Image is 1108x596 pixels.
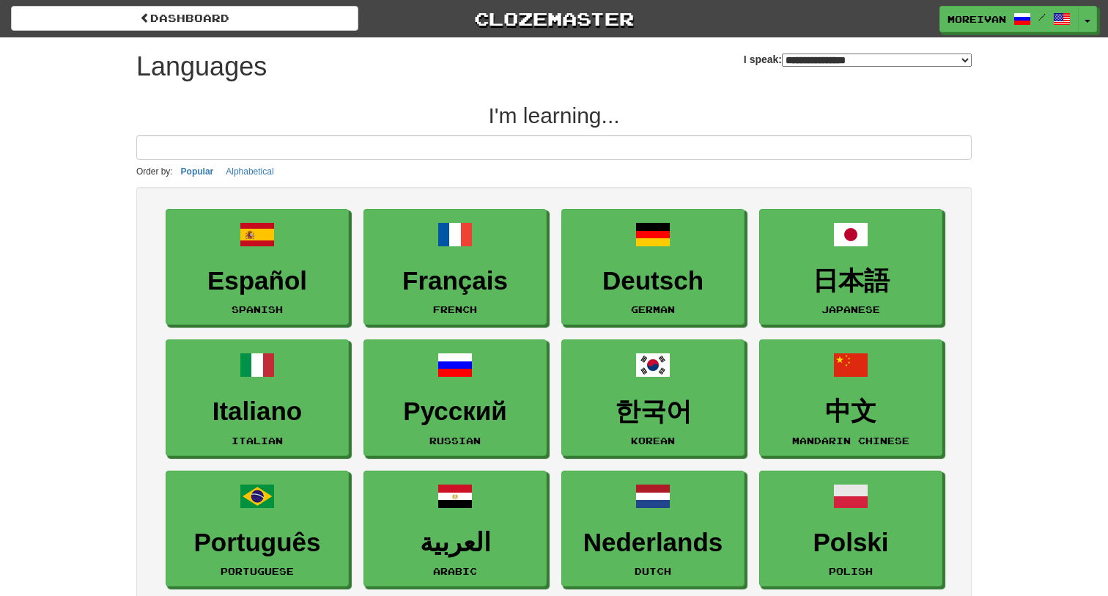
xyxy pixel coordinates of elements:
[433,566,477,576] small: Arabic
[177,163,218,180] button: Popular
[631,304,675,314] small: German
[232,304,283,314] small: Spanish
[939,6,1079,32] a: moreivan /
[569,529,736,557] h3: Nederlands
[767,529,934,557] h3: Polski
[792,435,909,446] small: Mandarin Chinese
[635,566,671,576] small: Dutch
[569,267,736,295] h3: Deutsch
[561,209,745,325] a: DeutschGerman
[569,397,736,426] h3: 한국어
[380,6,728,32] a: Clozemaster
[561,339,745,456] a: 한국어Korean
[221,566,294,576] small: Portuguese
[174,529,341,557] h3: Português
[232,435,283,446] small: Italian
[821,304,880,314] small: Japanese
[631,435,675,446] small: Korean
[166,471,349,587] a: PortuguêsPortuguese
[948,12,1006,26] span: moreivan
[136,103,972,128] h2: I'm learning...
[429,435,481,446] small: Russian
[174,397,341,426] h3: Italiano
[372,529,539,557] h3: العربية
[363,209,547,325] a: FrançaisFrench
[759,339,942,456] a: 中文Mandarin Chinese
[136,166,173,177] small: Order by:
[174,267,341,295] h3: Español
[372,397,539,426] h3: Русский
[166,209,349,325] a: EspañolSpanish
[759,209,942,325] a: 日本語Japanese
[11,6,358,31] a: dashboard
[221,163,278,180] button: Alphabetical
[782,54,972,67] select: I speak:
[363,339,547,456] a: РусскийRussian
[372,267,539,295] h3: Français
[829,566,873,576] small: Polish
[136,52,267,81] h1: Languages
[744,52,972,67] label: I speak:
[433,304,477,314] small: French
[767,267,934,295] h3: 日本語
[166,339,349,456] a: ItalianoItalian
[1038,12,1046,22] span: /
[759,471,942,587] a: PolskiPolish
[767,397,934,426] h3: 中文
[363,471,547,587] a: العربيةArabic
[561,471,745,587] a: NederlandsDutch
